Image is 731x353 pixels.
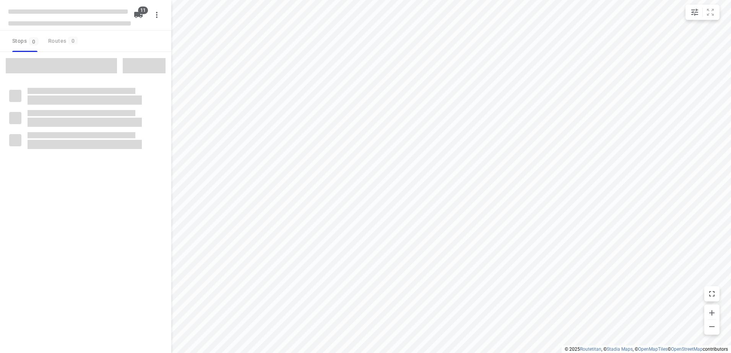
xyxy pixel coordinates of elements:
[565,347,728,352] li: © 2025 , © , © © contributors
[638,347,668,352] a: OpenMapTiles
[671,347,703,352] a: OpenStreetMap
[580,347,601,352] a: Routetitan
[686,5,720,20] div: small contained button group
[607,347,633,352] a: Stadia Maps
[687,5,702,20] button: Map settings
